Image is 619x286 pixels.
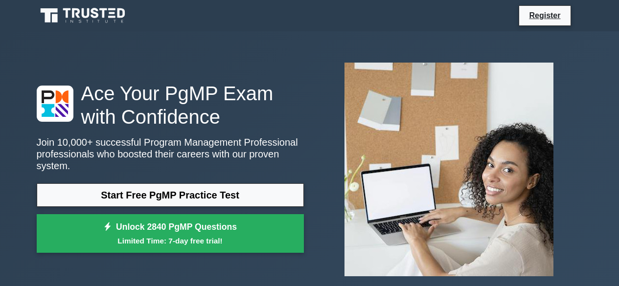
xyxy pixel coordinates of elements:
[37,214,304,253] a: Unlock 2840 PgMP QuestionsLimited Time: 7-day free trial!
[37,82,304,129] h1: Ace Your PgMP Exam with Confidence
[49,235,292,246] small: Limited Time: 7-day free trial!
[37,136,304,172] p: Join 10,000+ successful Program Management Professional professionals who boosted their careers w...
[37,183,304,207] a: Start Free PgMP Practice Test
[523,9,566,22] a: Register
